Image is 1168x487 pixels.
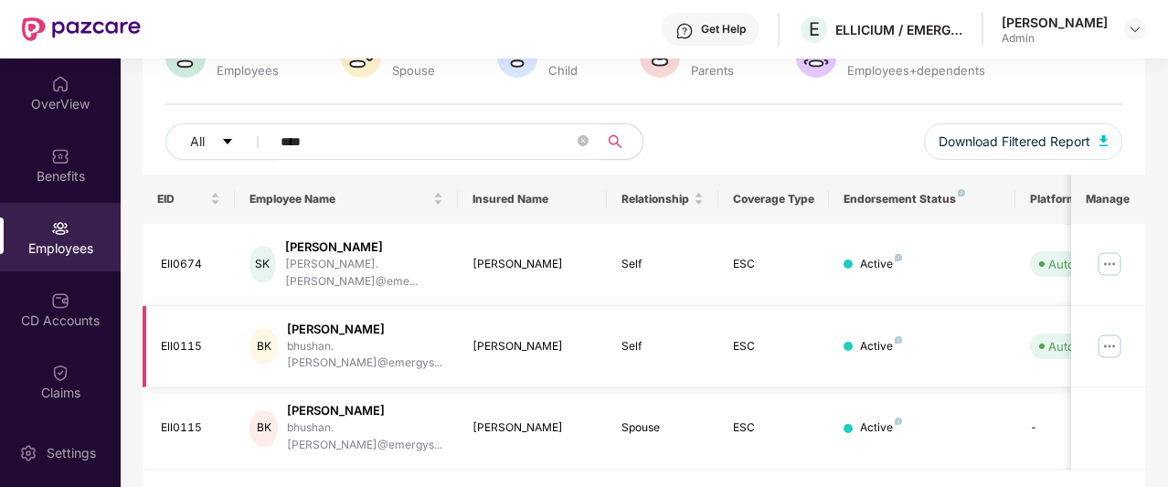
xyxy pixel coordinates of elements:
[1128,22,1142,37] img: svg+xml;base64,PHN2ZyBpZD0iRHJvcGRvd24tMzJ4MzIiIHhtbG5zPSJodHRwOi8vd3d3LnczLm9yZy8yMDAwL3N2ZyIgd2...
[578,135,589,146] span: close-circle
[621,192,690,206] span: Relationship
[621,256,704,273] div: Self
[250,192,430,206] span: Employee Name
[51,147,69,165] img: svg+xml;base64,PHN2ZyBpZD0iQmVuZWZpdHMiIHhtbG5zPSJodHRwOi8vd3d3LnczLm9yZy8yMDAwL3N2ZyIgd2lkdGg9Ij...
[1030,192,1131,206] div: Platform Status
[733,256,815,273] div: ESC
[287,338,443,373] div: bhushan.[PERSON_NAME]@emergys...
[733,419,815,437] div: ESC
[958,189,965,196] img: svg+xml;base64,PHN2ZyB4bWxucz0iaHR0cDovL3d3dy53My5vcmcvMjAwMC9zdmciIHdpZHRoPSI4IiBoZWlnaHQ9IjgiIH...
[939,132,1090,152] span: Download Filtered Report
[1099,135,1109,146] img: svg+xml;base64,PHN2ZyB4bWxucz0iaHR0cDovL3d3dy53My5vcmcvMjAwMC9zdmciIHhtbG5zOnhsaW5rPSJodHRwOi8vd3...
[621,419,704,437] div: Spouse
[161,256,221,273] div: Ell0674
[51,291,69,310] img: svg+xml;base64,PHN2ZyBpZD0iQ0RfQWNjb3VudHMiIGRhdGEtbmFtZT0iQ0QgQWNjb3VudHMiIHhtbG5zPSJodHRwOi8vd3...
[835,21,963,38] div: ELLICIUM / EMERGYS SOLUTIONS PRIVATE LIMITED
[895,254,902,261] img: svg+xml;base64,PHN2ZyB4bWxucz0iaHR0cDovL3d3dy53My5vcmcvMjAwMC9zdmciIHdpZHRoPSI4IiBoZWlnaHQ9IjgiIH...
[1095,249,1124,279] img: manageButton
[860,419,902,437] div: Active
[285,238,444,256] div: [PERSON_NAME]
[895,418,902,425] img: svg+xml;base64,PHN2ZyB4bWxucz0iaHR0cDovL3d3dy53My5vcmcvMjAwMC9zdmciIHdpZHRoPSI4IiBoZWlnaHQ9IjgiIH...
[718,175,830,224] th: Coverage Type
[1048,337,1121,355] div: Auto Verified
[844,192,1000,206] div: Endorsement Status
[1071,175,1145,224] th: Manage
[250,246,275,282] div: SK
[598,134,633,149] span: search
[860,338,902,355] div: Active
[41,444,101,462] div: Settings
[473,256,592,273] div: [PERSON_NAME]
[285,256,444,291] div: [PERSON_NAME].[PERSON_NAME]@eme...
[250,328,278,365] div: BK
[844,63,989,78] div: Employees+dependents
[235,175,458,224] th: Employee Name
[687,63,738,78] div: Parents
[733,338,815,355] div: ESC
[924,123,1123,160] button: Download Filtered Report
[51,364,69,382] img: svg+xml;base64,PHN2ZyBpZD0iQ2xhaW0iIHhtbG5zPSJodHRwOi8vd3d3LnczLm9yZy8yMDAwL3N2ZyIgd2lkdGg9IjIwIi...
[598,123,643,160] button: search
[213,63,282,78] div: Employees
[161,419,221,437] div: Ell0115
[1002,31,1108,46] div: Admin
[287,419,443,454] div: bhushan.[PERSON_NAME]@emergys...
[895,336,902,344] img: svg+xml;base64,PHN2ZyB4bWxucz0iaHR0cDovL3d3dy53My5vcmcvMjAwMC9zdmciIHdpZHRoPSI4IiBoZWlnaHQ9IjgiIH...
[607,175,718,224] th: Relationship
[860,256,902,273] div: Active
[250,410,278,447] div: BK
[701,22,746,37] div: Get Help
[190,132,205,152] span: All
[578,133,589,151] span: close-circle
[675,22,694,40] img: svg+xml;base64,PHN2ZyBpZD0iSGVscC0zMngzMiIgeG1sbnM9Imh0dHA6Ly93d3cudzMub3JnLzIwMDAvc3ZnIiB3aWR0aD...
[19,444,37,462] img: svg+xml;base64,PHN2ZyBpZD0iU2V0dGluZy0yMHgyMCIgeG1sbnM9Imh0dHA6Ly93d3cudzMub3JnLzIwMDAvc3ZnIiB3aW...
[165,123,277,160] button: Allcaret-down
[287,402,443,419] div: [PERSON_NAME]
[473,338,592,355] div: [PERSON_NAME]
[1015,387,1145,470] td: -
[51,75,69,93] img: svg+xml;base64,PHN2ZyBpZD0iSG9tZSIgeG1sbnM9Imh0dHA6Ly93d3cudzMub3JnLzIwMDAvc3ZnIiB3aWR0aD0iMjAiIG...
[458,175,607,224] th: Insured Name
[1002,14,1108,31] div: [PERSON_NAME]
[473,419,592,437] div: [PERSON_NAME]
[388,63,439,78] div: Spouse
[545,63,581,78] div: Child
[1048,255,1121,273] div: Auto Verified
[1095,332,1124,361] img: manageButton
[51,219,69,238] img: svg+xml;base64,PHN2ZyBpZD0iRW1wbG95ZWVzIiB4bWxucz0iaHR0cDovL3d3dy53My5vcmcvMjAwMC9zdmciIHdpZHRoPS...
[157,192,207,206] span: EID
[161,338,221,355] div: Ell0115
[143,175,236,224] th: EID
[221,135,234,150] span: caret-down
[287,321,443,338] div: [PERSON_NAME]
[621,338,704,355] div: Self
[809,18,820,40] span: E
[22,17,141,41] img: New Pazcare Logo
